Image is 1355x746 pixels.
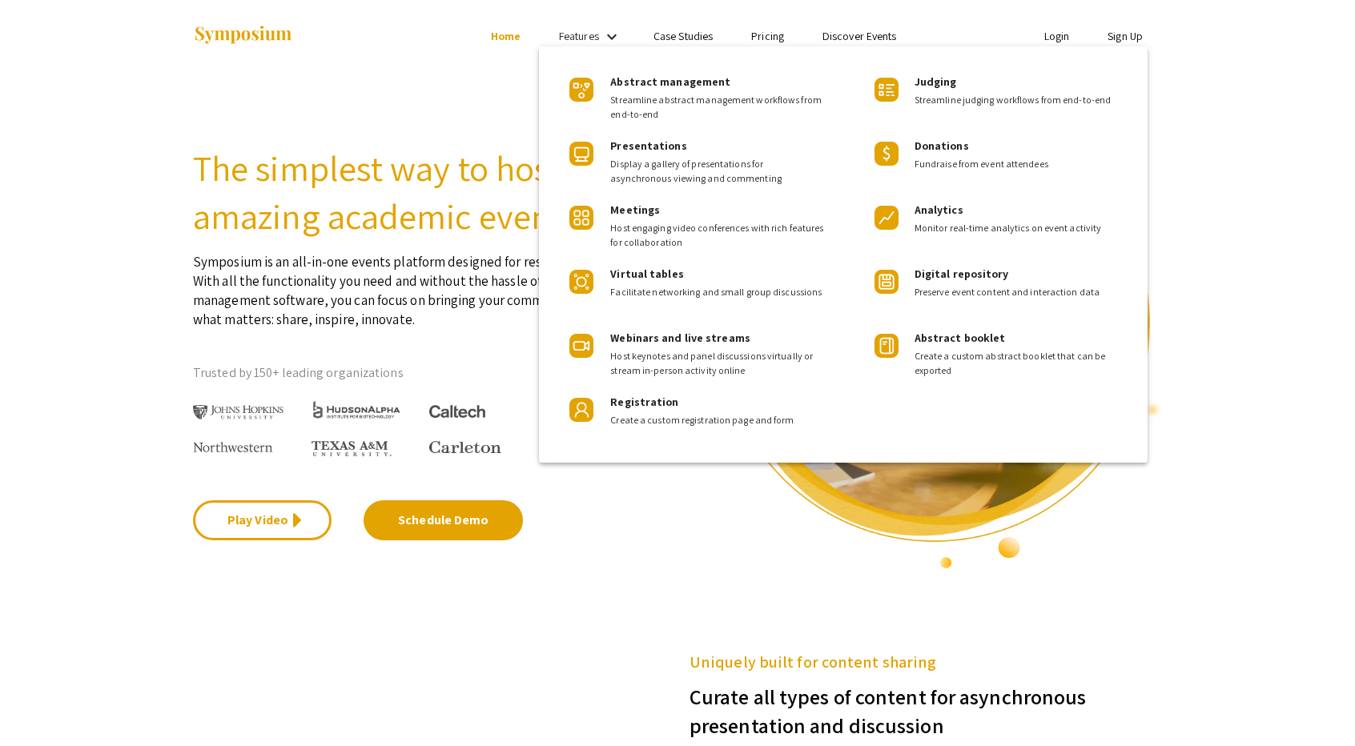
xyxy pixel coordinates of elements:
img: Product Icon [569,142,593,166]
span: Host engaging video conferences with rich features for collaboration [610,221,826,250]
img: Product Icon [875,270,899,294]
span: Facilitate networking and small group discussions [610,285,826,299]
span: Host keynotes and panel discussions virtually or stream in-person activity online [610,349,826,378]
img: Product Icon [875,142,899,166]
img: Product Icon [569,398,593,422]
span: Donations [915,138,969,153]
span: Presentations [610,138,686,153]
span: Monitor real-time analytics on event activity [915,221,1124,235]
span: Display a gallery of presentations for asynchronous viewing and commenting [610,157,826,186]
span: Meetings [610,203,660,217]
span: Abstract management [610,74,730,89]
span: Fundraise from event attendees [915,157,1124,171]
span: Webinars and live streams [610,331,750,345]
span: Digital repository [915,267,1009,281]
img: Product Icon [875,206,899,230]
img: Product Icon [875,334,899,358]
img: Product Icon [569,206,593,230]
span: Registration [610,395,678,409]
img: Product Icon [875,78,899,102]
img: Product Icon [569,270,593,294]
span: Create a custom abstract booklet that can be exported [915,349,1124,378]
span: Judging [915,74,957,89]
span: Create a custom registration page and form [610,413,826,427]
span: Streamline judging workflows from end-to-end [915,93,1124,107]
span: Virtual tables [610,267,683,281]
img: Product Icon [569,334,593,358]
span: Preserve event content and interaction data [915,285,1124,299]
span: Streamline abstract management workflows from end-to-end [610,93,826,122]
img: Product Icon [569,78,593,102]
span: Analytics [915,203,963,217]
span: Abstract booklet [915,331,1006,345]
